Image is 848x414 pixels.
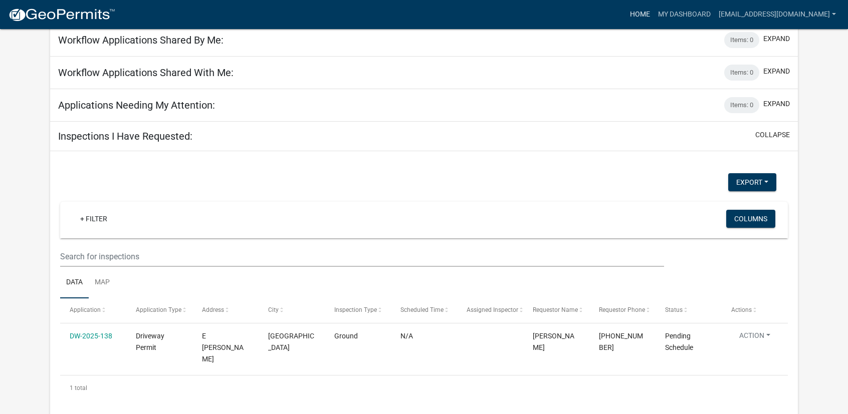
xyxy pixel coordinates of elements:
div: Items: 0 [724,65,759,81]
datatable-header-cell: Actions [722,298,788,322]
datatable-header-cell: Requestor Name [523,298,589,322]
button: expand [763,66,790,77]
a: + Filter [72,210,115,228]
datatable-header-cell: Requestor Phone [589,298,656,322]
datatable-header-cell: Address [192,298,259,322]
input: Search for inspections [60,246,665,267]
div: 1 total [60,375,788,400]
button: expand [763,34,790,44]
h5: Inspections I Have Requested: [58,130,192,142]
span: Actions [731,306,752,313]
span: Address [202,306,224,313]
a: My Dashboard [654,5,715,24]
button: collapse [755,130,790,140]
datatable-header-cell: Scheduled Time [391,298,457,322]
a: Data [60,267,89,299]
datatable-header-cell: City [259,298,325,322]
h5: Workflow Applications Shared By Me: [58,34,224,46]
datatable-header-cell: Assigned Inspector [457,298,523,322]
span: Pending Schedule [665,332,693,351]
span: City [268,306,279,313]
span: Jim Wellington [533,332,574,351]
span: Status [665,306,683,313]
span: MOORESVILLE [268,332,314,351]
button: Action [731,330,778,345]
h5: Applications Needing My Attention: [58,99,215,111]
span: Inspection Type [334,306,377,313]
span: Ground [334,332,358,340]
a: DW-2025-138 [70,332,112,340]
span: Scheduled Time [400,306,444,313]
h5: Workflow Applications Shared With Me: [58,67,234,79]
a: [EMAIL_ADDRESS][DOMAIN_NAME] [715,5,840,24]
span: Driveway Permit [136,332,164,351]
datatable-header-cell: Inspection Type [325,298,391,322]
a: Home [626,5,654,24]
button: Columns [726,210,775,228]
button: expand [763,99,790,109]
datatable-header-cell: Application Type [126,298,192,322]
span: (812) 900-3634 [599,332,643,351]
a: Map [89,267,116,299]
datatable-header-cell: Status [656,298,722,322]
span: Application [70,306,101,313]
span: Application Type [136,306,181,313]
span: E WATSON RD [202,332,244,363]
div: Items: 0 [724,32,759,48]
span: N/A [400,332,413,340]
div: Items: 0 [724,97,759,113]
span: Requestor Name [533,306,578,313]
span: Requestor Phone [599,306,645,313]
button: Export [728,173,776,191]
span: Assigned Inspector [467,306,518,313]
datatable-header-cell: Application [60,298,126,322]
